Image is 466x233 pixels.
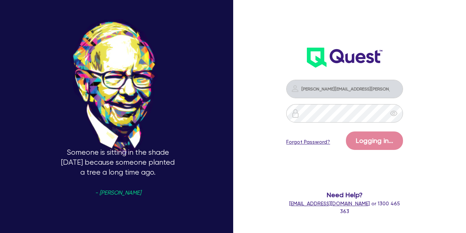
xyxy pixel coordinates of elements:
button: Logging in... [346,131,403,150]
span: or 1300 465 363 [289,201,400,214]
a: Forgot Password? [286,138,330,146]
img: icon-password [291,84,299,93]
span: eye [390,110,397,117]
span: - [PERSON_NAME] [95,190,141,196]
span: Need Help? [286,190,403,200]
img: wH2k97JdezQIQAAAABJRU5ErkJggg== [307,48,382,68]
input: Email address [286,80,403,98]
img: icon-password [291,109,300,118]
a: [EMAIL_ADDRESS][DOMAIN_NAME] [289,201,370,206]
